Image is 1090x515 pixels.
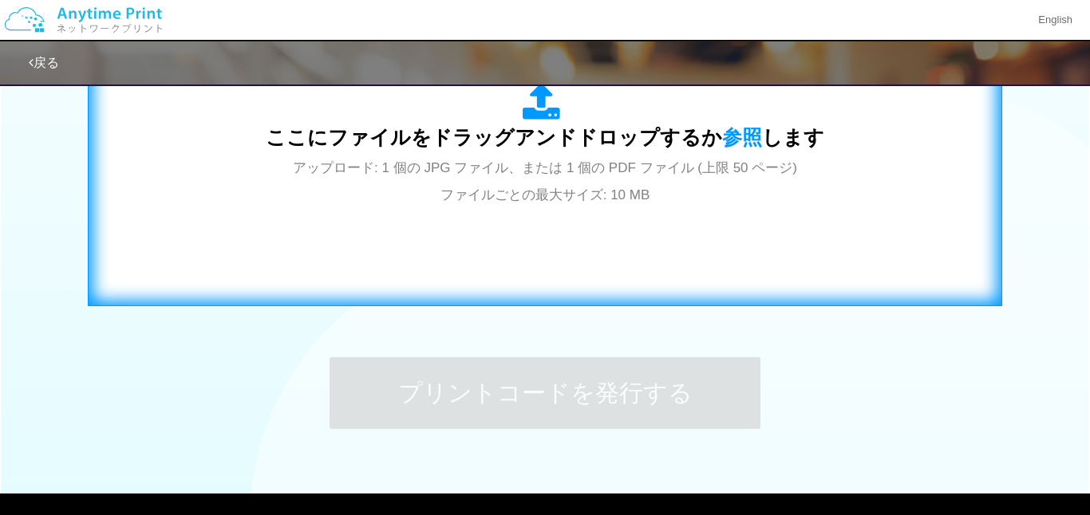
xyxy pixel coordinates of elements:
a: 戻る [29,56,59,69]
span: アップロード: 1 個の JPG ファイル、または 1 個の PDF ファイル (上限 50 ページ) ファイルごとの最大サイズ: 10 MB [293,160,797,202]
span: 参照 [722,126,762,148]
span: ここにファイルをドラッグアンドドロップするか します [266,126,824,148]
button: プリントコードを発行する [330,357,760,429]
